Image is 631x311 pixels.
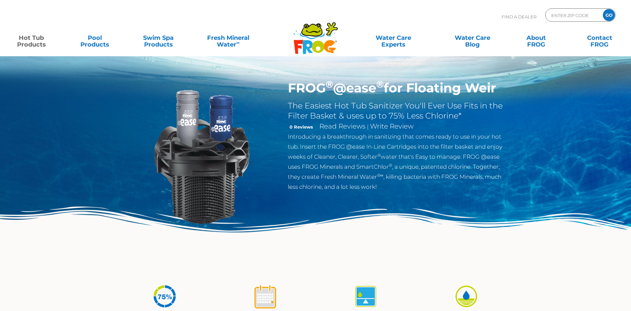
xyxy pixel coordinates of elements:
span: | [367,124,369,130]
sup: ® [377,173,380,178]
sup: ® [326,78,333,90]
h2: The Easiest Hot Tub Sanitizer You'll Ever Use Fits in the Filter Basket & uses up to 75% Less Chl... [288,101,507,121]
sup: ® [377,153,381,158]
img: icon-atease-shock-once [253,284,278,309]
a: Write Review [370,122,414,130]
p: Find A Dealer [502,8,537,25]
a: Hot TubProducts [7,31,56,45]
sup: ® [376,78,384,90]
a: Read Reviews [319,122,366,130]
img: Frog Products Logo [290,13,341,54]
strong: 0 Reviews [290,124,313,130]
a: AboutFROG [511,31,561,45]
img: InLineWeir_Front_High_inserting-v2.png [125,80,278,234]
img: icon-atease-easy-on [454,284,479,309]
a: PoolProducts [70,31,120,45]
a: Water CareExperts [354,31,434,45]
sup: ∞ [380,173,383,178]
a: Water CareBlog [448,31,497,45]
p: Introducing a breakthrough in sanitizing that comes ready to use in your hot tub. Insert the FROG... [288,132,507,192]
h1: FROG @ease for Floating Weir [288,80,507,96]
input: GO [603,9,615,21]
img: icon-atease-self-regulates [353,284,378,309]
img: icon-atease-75percent-less [152,284,177,309]
a: Swim SpaProducts [134,31,183,45]
sup: ® [389,163,392,168]
sup: ∞ [236,40,240,45]
a: ContactFROG [575,31,624,45]
a: Fresh MineralWater∞ [197,31,259,45]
